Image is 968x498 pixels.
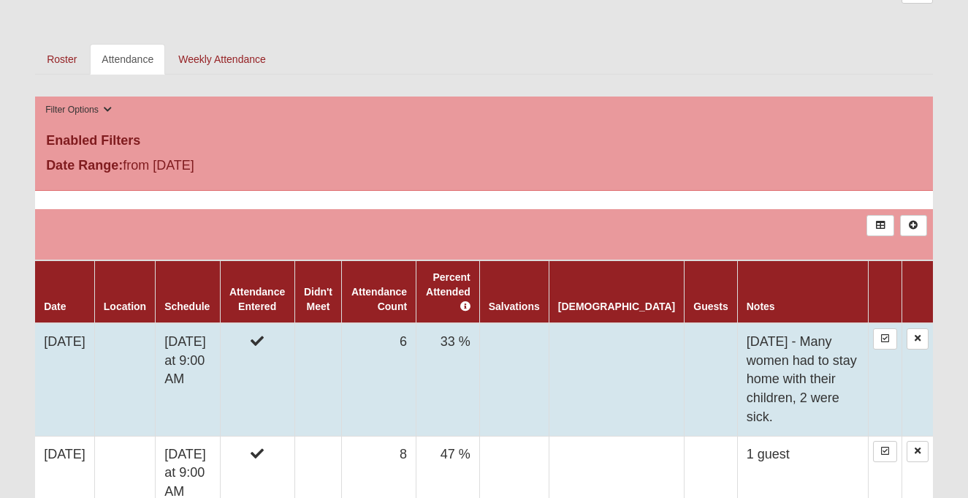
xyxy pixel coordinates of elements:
td: 6 [342,323,416,436]
td: [DATE] at 9:00 AM [156,323,220,436]
a: Export to Excel [866,215,893,236]
td: 33 % [416,323,480,436]
a: Schedule [164,301,210,312]
a: Attendance [90,44,165,75]
a: Didn't Meet [304,286,332,312]
a: Weekly Attendance [167,44,278,75]
a: Notes [747,301,775,312]
a: Alt+N [900,215,927,236]
h4: Enabled Filters [46,133,922,149]
label: Date Range: [46,156,123,176]
a: Attendance Count [351,286,407,312]
td: [DATE] [35,323,94,436]
a: Percent Attended [426,271,470,312]
td: [DATE] - Many women had to stay home with their children, 2 were sick. [737,323,868,436]
div: from [DATE] [35,156,335,179]
th: Salvations [479,260,549,323]
a: Location [104,301,146,312]
a: Delete [907,441,929,462]
a: Date [44,301,66,312]
a: Delete [907,328,929,350]
a: Attendance Entered [229,286,285,312]
th: [DEMOGRAPHIC_DATA] [549,260,684,323]
button: Filter Options [41,102,116,118]
a: Enter Attendance [873,441,897,462]
a: Enter Attendance [873,328,897,350]
th: Guests [685,260,737,323]
a: Roster [35,44,88,75]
